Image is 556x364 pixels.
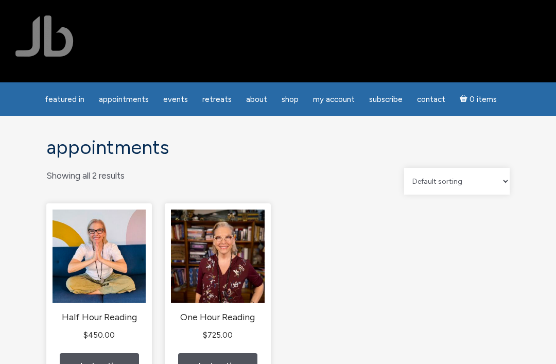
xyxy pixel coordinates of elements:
[171,311,264,323] h2: One Hour Reading
[15,15,74,57] img: Jamie Butler. The Everyday Medium
[46,136,510,158] h1: Appointments
[39,90,91,110] a: featured in
[282,95,299,104] span: Shop
[53,210,146,342] a: Half Hour Reading $450.00
[196,90,238,110] a: Retreats
[171,210,264,342] a: One Hour Reading $725.00
[417,95,445,104] span: Contact
[203,331,233,340] bdi: 725.00
[163,95,188,104] span: Events
[83,331,88,340] span: $
[275,90,305,110] a: Shop
[363,90,409,110] a: Subscribe
[240,90,273,110] a: About
[203,331,207,340] span: $
[171,210,264,303] img: One Hour Reading
[246,95,267,104] span: About
[45,95,84,104] span: featured in
[470,96,497,103] span: 0 items
[313,95,355,104] span: My Account
[404,168,510,195] select: Shop order
[369,95,403,104] span: Subscribe
[202,95,232,104] span: Retreats
[411,90,451,110] a: Contact
[99,95,149,104] span: Appointments
[53,210,146,303] img: Half Hour Reading
[454,89,503,110] a: Cart0 items
[53,311,146,323] h2: Half Hour Reading
[307,90,361,110] a: My Account
[460,95,470,104] i: Cart
[157,90,194,110] a: Events
[93,90,155,110] a: Appointments
[83,331,115,340] bdi: 450.00
[46,168,125,184] p: Showing all 2 results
